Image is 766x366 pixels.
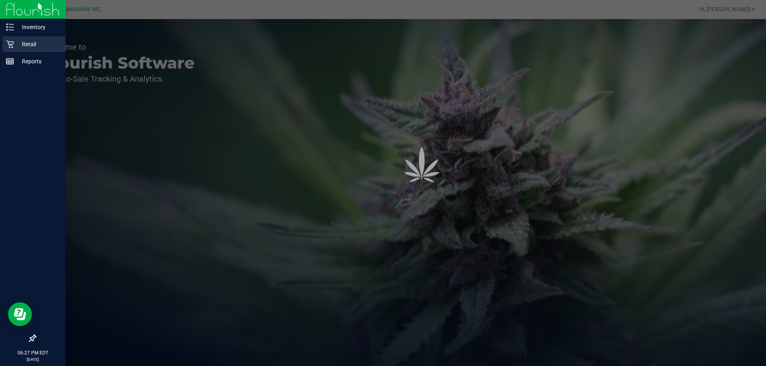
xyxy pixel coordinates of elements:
[14,22,62,32] p: Inventory
[4,356,62,362] p: [DATE]
[14,57,62,66] p: Reports
[6,23,14,31] inline-svg: Inventory
[14,39,62,49] p: Retail
[8,302,32,326] iframe: Resource center
[6,40,14,48] inline-svg: Retail
[4,349,62,356] p: 06:27 PM EDT
[6,57,14,65] inline-svg: Reports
